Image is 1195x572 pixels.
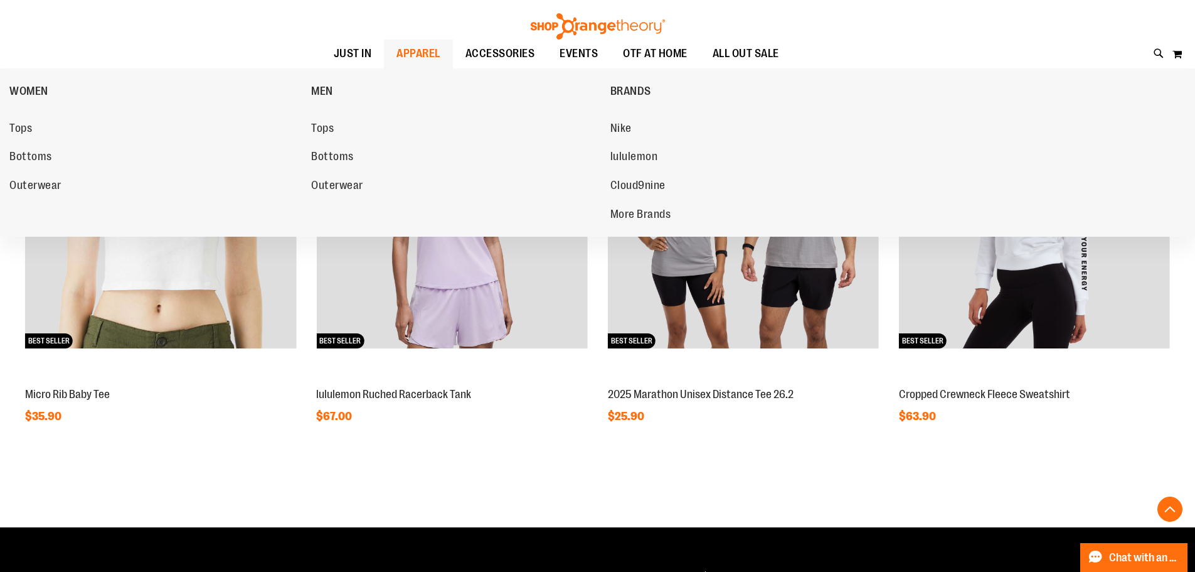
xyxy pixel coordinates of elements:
[25,374,296,384] a: Micro Rib Baby TeeNEWBEST SELLER
[25,333,73,348] span: BEST SELLER
[25,388,110,401] a: Micro Rib Baby Tee
[610,208,671,224] span: More Brands
[1080,543,1188,572] button: Chat with an Expert
[9,85,48,100] span: WOMEN
[623,40,688,68] span: OTF AT HOME
[610,150,658,166] span: lululemon
[560,40,598,68] span: EVENTS
[899,410,938,423] span: $63.90
[610,85,651,100] span: BRANDS
[9,122,32,138] span: Tops
[529,13,667,40] img: Shop Orangetheory
[608,388,794,401] a: 2025 Marathon Unisex Distance Tee 26.2
[713,40,779,68] span: ALL OUT SALE
[316,374,587,384] a: lululemon Ruched Racerback TankNEWBEST SELLER
[316,388,471,401] a: lululemon Ruched Racerback Tank
[25,410,63,423] span: $35.90
[1157,497,1182,522] button: Back To Top
[316,333,364,348] span: BEST SELLER
[334,40,372,68] span: JUST IN
[608,333,656,348] span: BEST SELLER
[311,85,333,100] span: MEN
[9,150,52,166] span: Bottoms
[608,410,646,423] span: $25.90
[1109,552,1180,564] span: Chat with an Expert
[608,374,879,384] a: 2025 Marathon Unisex Distance Tee 26.2NEWBEST SELLER
[316,410,354,423] span: $67.00
[465,40,535,68] span: ACCESSORIES
[610,179,666,195] span: Cloud9nine
[610,122,632,138] span: Nike
[899,374,1170,384] a: Cropped Crewneck Fleece SweatshirtNEWBEST SELLER
[396,40,440,68] span: APPAREL
[899,333,947,348] span: BEST SELLER
[899,388,1070,401] a: Cropped Crewneck Fleece Sweatshirt
[311,179,363,195] span: Outerwear
[9,179,61,195] span: Outerwear
[311,150,354,166] span: Bottoms
[311,122,334,138] span: Tops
